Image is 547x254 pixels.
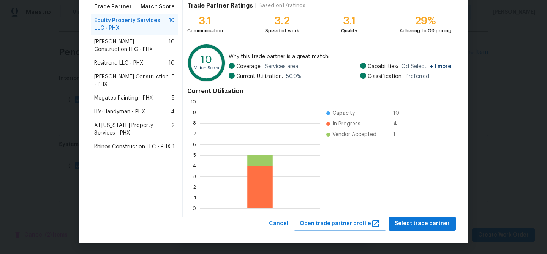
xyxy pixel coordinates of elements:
[400,17,451,25] div: 29%
[341,27,357,35] div: Quality
[193,121,196,125] text: 8
[187,17,223,25] div: 3.1
[393,131,405,138] span: 1
[193,153,196,157] text: 5
[236,63,262,70] span: Coverage:
[94,3,132,11] span: Trade Partner
[266,217,291,231] button: Cancel
[94,122,171,137] span: All [US_STATE] Property Services - PHX
[400,27,451,35] div: Adhering to OD pricing
[172,73,175,88] span: 5
[332,120,360,128] span: In Progress
[191,100,196,104] text: 10
[94,38,169,53] span: [PERSON_NAME] Construction LLC - PHX
[253,2,259,10] div: |
[187,27,223,35] div: Communication
[94,17,169,32] span: Equity Property Services LLC - PHX
[286,73,302,80] span: 50.0 %
[94,73,172,88] span: [PERSON_NAME] Construction - PHX
[265,27,299,35] div: Speed of work
[265,17,299,25] div: 3.2
[389,217,456,231] button: Select trade partner
[169,59,175,67] span: 10
[141,3,175,11] span: Match Score
[401,63,451,70] span: Od Select
[265,63,298,70] span: Services area
[332,131,376,138] span: Vendor Accepted
[169,17,175,32] span: 10
[171,108,175,116] span: 4
[171,122,175,137] span: 2
[94,94,153,102] span: Megatec Painting - PHX
[341,17,357,25] div: 3.1
[172,94,175,102] span: 5
[368,73,403,80] span: Classification:
[229,53,451,60] span: Why this trade partner is a great match:
[201,54,212,65] text: 10
[94,108,145,116] span: HM-Handyman - PHX
[259,2,305,10] div: Based on 17 ratings
[172,143,175,151] span: 1
[193,174,196,179] text: 3
[187,87,451,95] h4: Current Utilization
[193,164,196,168] text: 4
[169,38,175,53] span: 10
[393,110,405,117] span: 10
[193,142,196,147] text: 6
[94,59,143,67] span: Resitrend LLC - PHX
[236,73,283,80] span: Current Utilization:
[269,219,288,229] span: Cancel
[332,110,355,117] span: Capacity
[395,219,450,229] span: Select trade partner
[294,217,386,231] button: Open trade partner profile
[187,2,253,10] h4: Trade Partner Ratings
[194,195,196,200] text: 1
[193,206,196,211] text: 0
[393,120,405,128] span: 4
[193,185,196,189] text: 2
[406,73,429,80] span: Preferred
[368,63,398,70] span: Capabilities:
[300,219,380,229] span: Open trade partner profile
[194,66,219,70] text: Match Score
[193,110,196,115] text: 9
[194,132,196,136] text: 7
[94,143,171,151] span: Rhinos Construction LLC - PHX
[430,64,451,69] span: + 1 more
